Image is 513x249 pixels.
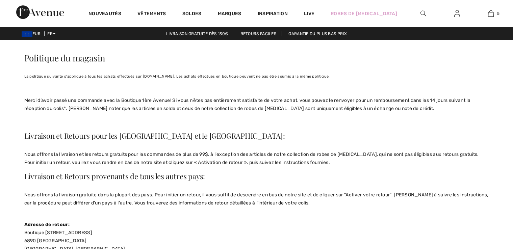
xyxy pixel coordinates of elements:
span: La politique suivante s'applique à tous les achats effectués sur [DOMAIN_NAME]. Les achats effect... [24,74,330,79]
a: Se connecter [449,9,465,18]
a: Nouveautés [88,11,121,18]
a: Marques [218,11,241,18]
a: Retours faciles [235,31,282,36]
img: 1ère Avenue [16,5,64,19]
img: Mon panier [488,9,494,18]
span: FR [47,31,56,36]
img: Mes infos [454,9,460,18]
span: EUR [22,31,43,36]
img: Euro [22,31,32,37]
a: Livraison gratuite dès 130€ [161,31,233,36]
a: 5 [474,9,507,18]
span: Livraison et Retours provenants de tous les autres pays: [24,171,205,181]
span: 5 [497,10,499,17]
a: Garantie du plus bas prix [283,31,352,36]
span: Nous offrons la livraison et les retours gratuits pour les commandes de plus de 99$, à l'exceptio... [24,151,479,165]
span: Merci d’avoir passé une commande avec la Boutique 1ère Avenue! Si vous n’êtes pas entièrement sat... [24,98,471,111]
span: Livraison et Retours pour les [GEOGRAPHIC_DATA] et le [GEOGRAPHIC_DATA]: [24,131,285,141]
a: Robes de [MEDICAL_DATA] [331,10,397,17]
iframe: Ouvre un widget dans lequel vous pouvez chatter avec l’un de nos agents [470,229,506,246]
h1: Politique du magasin [24,40,489,69]
a: Live [304,10,314,17]
img: recherche [420,9,426,18]
span: Nous offrons la livraison gratuite dans la plupart des pays. Pour initier un retour, il vous suff... [24,192,488,206]
a: Soldes [182,11,202,18]
span: Inspiration [258,11,288,18]
a: Vêtements [137,11,166,18]
strong: Adresse de retour: [24,222,70,227]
